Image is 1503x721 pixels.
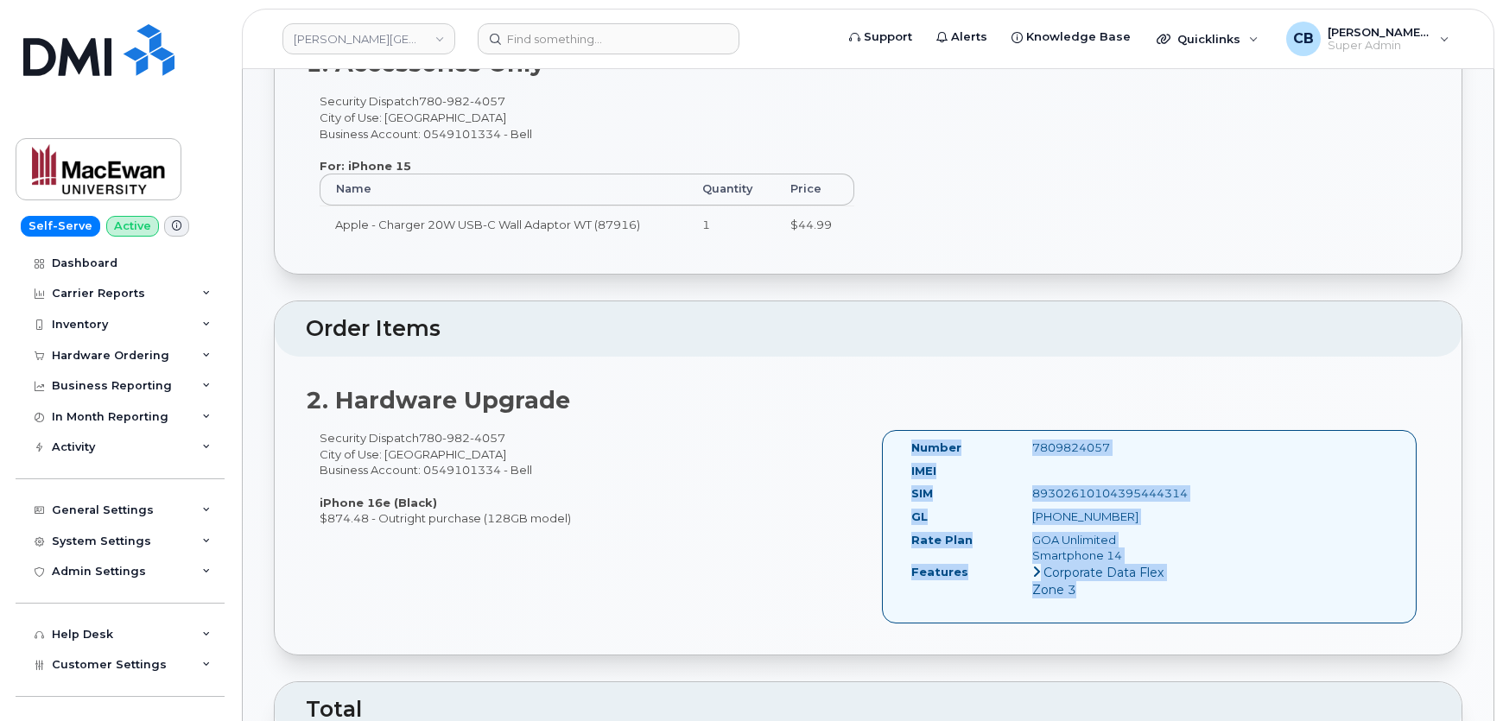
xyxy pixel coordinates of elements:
label: Rate Plan [911,532,973,548]
label: IMEI [911,463,936,479]
span: [PERSON_NAME] [PERSON_NAME] [1328,25,1431,39]
span: 780 [419,431,505,445]
a: Grant MacEwan University [282,23,455,54]
label: Features [911,564,968,580]
th: Price [775,174,854,205]
div: Chris Brian [1274,22,1462,56]
span: 4057 [470,94,505,108]
strong: For: iPhone 15 [320,159,411,173]
span: Alerts [951,28,987,46]
label: Number [911,440,961,456]
h2: Order Items [306,317,1430,341]
span: 982 [442,431,470,445]
div: GOA Unlimited Smartphone 14 [1019,532,1188,564]
input: Find something... [478,23,739,54]
div: [PHONE_NUMBER] [1019,509,1188,525]
th: Name [320,174,687,205]
div: 89302610104395444314 [1019,485,1188,502]
span: Knowledge Base [1026,28,1131,46]
span: 780 [419,94,505,108]
span: Super Admin [1328,39,1431,53]
a: Knowledge Base [999,20,1143,54]
div: Security Dispatch City of Use: [GEOGRAPHIC_DATA] Business Account: 0549101334 - Bell $874.48 - Ou... [306,430,868,526]
span: Quicklinks [1177,32,1240,46]
a: Support [837,20,924,54]
td: Apple - Charger 20W USB-C Wall Adaptor WT (87916) [320,206,687,243]
div: Quicklinks [1145,22,1271,56]
a: Alerts [924,20,999,54]
td: 1 [687,206,776,243]
div: 7809824057 [1019,440,1188,456]
span: Corporate Data Flex Zone 3 [1032,565,1164,598]
span: 982 [442,94,470,108]
td: $44.99 [775,206,854,243]
strong: 2. Hardware Upgrade [306,386,570,414]
div: Security Dispatch City of Use: [GEOGRAPHIC_DATA] Business Account: 0549101334 - Bell [306,93,868,258]
strong: iPhone 16e (Black) [320,496,437,509]
th: Quantity [687,174,776,205]
span: CB [1293,28,1314,49]
label: SIM [911,485,933,502]
span: Support [864,28,912,46]
label: GL [911,509,928,525]
span: 4057 [470,431,505,445]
